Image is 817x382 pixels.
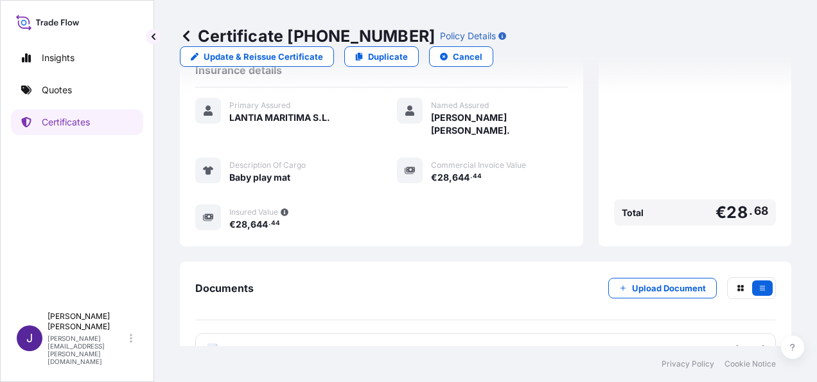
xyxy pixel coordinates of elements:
span: Documents [195,282,254,295]
p: Certificate [PHONE_NUMBER] [180,26,435,46]
span: . [470,174,472,179]
span: € [229,220,236,229]
span: Certificate [229,343,276,356]
span: 644 [452,173,470,182]
span: [PERSON_NAME] [PERSON_NAME]. [431,111,568,137]
p: Cancel [453,50,482,63]
button: Upload Document [608,278,717,298]
a: Quotes [11,77,143,103]
p: Certificates [42,116,90,129]
span: Baby play mat [229,171,290,184]
p: Insights [42,51,75,64]
a: Update & Reissue Certificate [180,46,334,67]
span: , [247,220,250,229]
p: Update & Reissue Certificate [204,50,323,63]
span: . [268,221,270,226]
span: 44 [271,221,280,226]
p: [PERSON_NAME][EMAIL_ADDRESS][PERSON_NAME][DOMAIN_NAME] [48,334,127,365]
span: . [749,207,753,215]
span: Description Of Cargo [229,160,306,170]
span: 28 [726,205,747,221]
span: 28 [236,220,247,229]
span: Total [622,206,644,219]
span: , [449,173,452,182]
span: 644 [250,220,268,229]
span: LANTIA MARITIMA S.L. [229,111,330,124]
span: Insured Value [229,207,278,217]
p: Upload Document [632,282,706,295]
a: Certificates [11,109,143,135]
span: Primary Assured [229,100,290,111]
a: Duplicate [344,46,419,67]
div: [DATE] [735,343,765,356]
a: Privacy Policy [662,359,714,369]
span: 44 [473,174,482,179]
span: 68 [754,207,768,215]
a: PDFCertificate[DATE] [195,333,776,367]
a: Cookie Notice [725,359,776,369]
span: Named Assured [431,100,489,111]
span: € [716,205,726,221]
p: Policy Details [440,30,496,42]
a: Insights [11,45,143,71]
span: 28 [437,173,449,182]
span: Commercial Invoice Value [431,160,526,170]
p: Quotes [42,84,72,96]
button: Cancel [429,46,493,67]
p: [PERSON_NAME] [PERSON_NAME] [48,311,127,332]
span: € [431,173,437,182]
p: Duplicate [368,50,408,63]
span: J [26,332,33,345]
